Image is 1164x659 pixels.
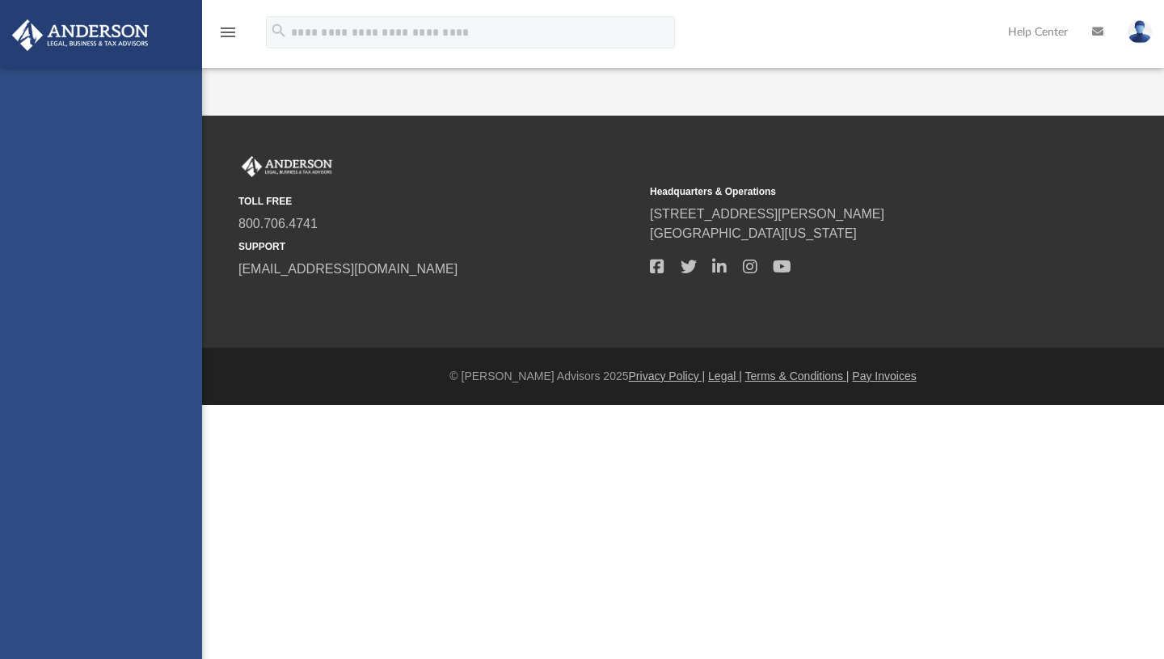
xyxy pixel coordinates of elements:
[1128,20,1152,44] img: User Pic
[238,239,639,254] small: SUPPORT
[650,226,857,240] a: [GEOGRAPHIC_DATA][US_STATE]
[650,184,1050,199] small: Headquarters & Operations
[852,370,916,382] a: Pay Invoices
[270,22,288,40] i: search
[218,31,238,42] a: menu
[708,370,742,382] a: Legal |
[238,217,318,230] a: 800.706.4741
[218,23,238,42] i: menu
[745,370,850,382] a: Terms & Conditions |
[629,370,706,382] a: Privacy Policy |
[202,368,1164,385] div: © [PERSON_NAME] Advisors 2025
[238,262,458,276] a: [EMAIL_ADDRESS][DOMAIN_NAME]
[238,156,335,177] img: Anderson Advisors Platinum Portal
[238,194,639,209] small: TOLL FREE
[7,19,154,51] img: Anderson Advisors Platinum Portal
[650,207,884,221] a: [STREET_ADDRESS][PERSON_NAME]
